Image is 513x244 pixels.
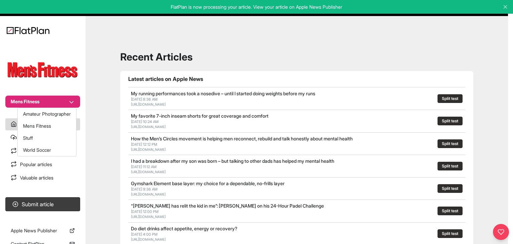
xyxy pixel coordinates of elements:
[18,120,76,132] button: Mens Fitness
[17,108,76,156] div: Mens Fitness
[18,132,76,144] button: Stuff
[5,96,80,108] button: Mens Fitness
[18,144,76,156] button: World Soccer
[18,108,76,120] button: Amateur Photographer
